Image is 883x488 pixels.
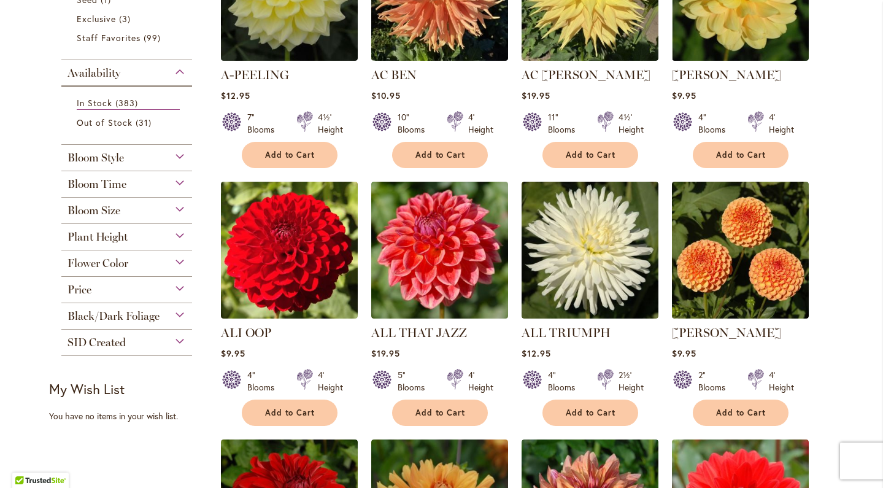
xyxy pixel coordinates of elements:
div: 2½' Height [619,369,644,393]
span: $10.95 [371,90,401,101]
button: Add to Cart [392,142,488,168]
div: 4' Height [468,369,493,393]
span: Add to Cart [265,150,315,160]
button: Add to Cart [693,400,789,426]
a: AC BEN [371,52,508,63]
div: 4" Blooms [548,369,582,393]
div: 10" Blooms [398,111,432,136]
a: ALL TRIUMPH [522,309,658,321]
span: Bloom Size [67,204,120,217]
div: 4" Blooms [247,369,282,393]
button: Add to Cart [242,142,337,168]
span: Bloom Style [67,151,124,165]
span: $12.95 [221,90,250,101]
img: ALL THAT JAZZ [371,182,508,319]
a: AMBER QUEEN [672,309,809,321]
span: Exclusive [77,13,116,25]
span: 99 [144,31,164,44]
span: Price [67,283,91,296]
span: $19.95 [371,347,400,359]
div: 4" Blooms [698,111,733,136]
div: 7" Blooms [247,111,282,136]
a: Staff Favorites [77,31,180,44]
a: AC BEN [371,68,417,82]
span: Plant Height [67,230,128,244]
span: Add to Cart [716,150,766,160]
span: 3 [119,12,134,25]
a: In Stock 383 [77,96,180,110]
a: AHOY MATEY [672,52,809,63]
span: Add to Cart [566,408,616,418]
a: ALI OOP [221,309,358,321]
span: $9.95 [672,347,696,359]
div: You have no items in your wish list. [49,410,213,422]
a: Out of Stock 31 [77,116,180,129]
span: Add to Cart [415,150,466,160]
div: 4' Height [318,369,343,393]
button: Add to Cart [542,400,638,426]
button: Add to Cart [392,400,488,426]
span: $19.95 [522,90,550,101]
span: Out of Stock [77,117,133,128]
a: ALL TRIUMPH [522,325,611,340]
span: Staff Favorites [77,32,141,44]
strong: My Wish List [49,380,125,398]
span: Add to Cart [566,150,616,160]
span: Flower Color [67,257,128,270]
img: ALL TRIUMPH [522,182,658,319]
span: $12.95 [522,347,551,359]
span: Black/Dark Foliage [67,309,160,323]
a: A-Peeling [221,52,358,63]
span: SID Created [67,336,126,349]
div: 4' Height [769,369,794,393]
span: $9.95 [221,347,245,359]
div: 4' Height [468,111,493,136]
div: 4½' Height [619,111,644,136]
div: 4½' Height [318,111,343,136]
span: Bloom Time [67,177,126,191]
img: AMBER QUEEN [672,182,809,319]
button: Add to Cart [693,142,789,168]
span: Add to Cart [716,408,766,418]
a: [PERSON_NAME] [672,325,781,340]
span: $9.95 [672,90,696,101]
span: 383 [115,96,141,109]
div: 4' Height [769,111,794,136]
a: ALL THAT JAZZ [371,325,467,340]
div: 2" Blooms [698,369,733,393]
a: ALI OOP [221,325,271,340]
a: AC Jeri [522,52,658,63]
a: A-PEELING [221,68,289,82]
a: [PERSON_NAME] [672,68,781,82]
span: Add to Cart [265,408,315,418]
span: In Stock [77,97,112,109]
div: 5" Blooms [398,369,432,393]
a: AC [PERSON_NAME] [522,68,650,82]
span: Add to Cart [415,408,466,418]
div: 11" Blooms [548,111,582,136]
a: Exclusive [77,12,180,25]
span: 31 [136,116,155,129]
button: Add to Cart [242,400,337,426]
iframe: Launch Accessibility Center [9,444,44,479]
img: ALI OOP [221,182,358,319]
a: ALL THAT JAZZ [371,309,508,321]
button: Add to Cart [542,142,638,168]
span: Availability [67,66,120,80]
